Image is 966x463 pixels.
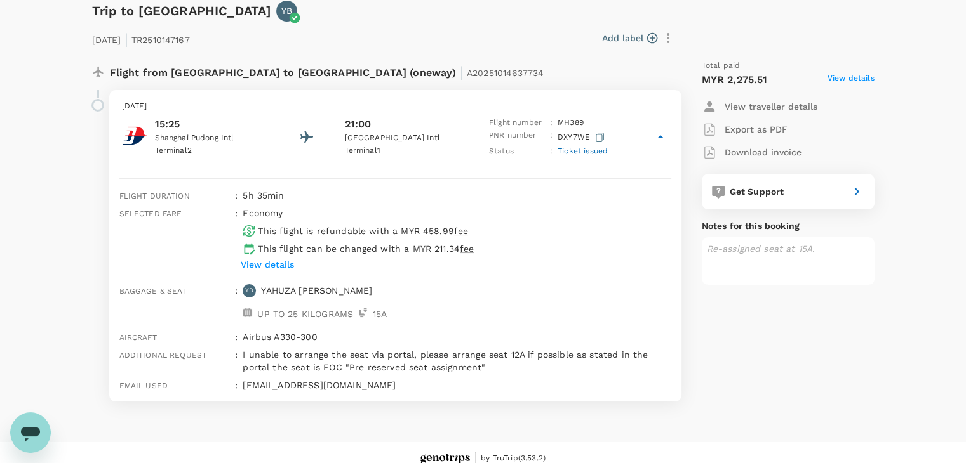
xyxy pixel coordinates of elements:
[702,72,768,88] p: MYR 2,275.51
[257,308,353,320] p: UP TO 25 KILOGRAMS
[230,202,238,279] div: :
[245,286,253,295] p: YB
[454,226,468,236] span: fee
[373,308,387,320] p: 15 A
[238,255,297,274] button: View details
[558,147,608,155] span: Ticket issued
[702,60,741,72] span: Total paid
[602,32,657,44] button: Add label
[258,242,474,255] p: This flight can be changed with a MYR 211.34
[702,95,817,118] button: View traveller details
[243,207,283,219] p: economy
[243,379,671,391] p: [EMAIL_ADDRESS][DOMAIN_NAME]
[238,343,671,374] div: I unable to arrange the seat via portal, please arrange seat 12A if possible as stated in the por...
[489,129,545,145] p: PNR number
[119,192,190,200] span: Flight duration
[230,325,238,343] div: :
[243,189,671,202] p: 5h 35min
[119,351,207,360] span: Additional request
[281,4,292,17] p: YB
[725,123,788,136] p: Export as PDF
[119,287,187,296] span: Baggage & seat
[155,132,269,145] p: Shanghai Pudong Intl
[92,27,190,49] p: [DATE] TR2510147167
[725,100,817,113] p: View traveller details
[467,68,544,78] span: A20251014637734
[702,141,802,164] button: Download invoice
[460,244,474,254] span: fee
[828,72,875,88] span: View details
[92,1,272,21] h6: Trip to [GEOGRAPHIC_DATA]
[243,308,252,317] img: baggage-icon
[460,63,464,81] span: |
[155,145,269,157] p: Terminal 2
[358,308,368,317] img: seat-icon
[241,258,294,271] p: View details
[489,117,545,129] p: Flight number
[119,381,168,390] span: Email used
[110,60,544,82] p: Flight from [GEOGRAPHIC_DATA] to [GEOGRAPHIC_DATA] (oneway)
[119,333,157,342] span: Aircraft
[725,146,802,159] p: Download invoice
[558,117,584,129] p: MH 389
[230,374,238,391] div: :
[730,186,784,197] span: Get Support
[122,100,669,113] p: [DATE]
[558,129,607,145] p: DXY7WE
[344,132,459,145] p: [GEOGRAPHIC_DATA] Intl
[238,325,671,343] div: Airbus A330-300
[122,123,147,148] img: Malaysia Airlines
[550,117,553,129] p: :
[258,225,468,237] p: This flight is refundable with a MYR 458.99
[702,118,788,141] button: Export as PDF
[344,117,371,132] p: 21:00
[230,184,238,202] div: :
[550,129,553,145] p: :
[155,117,269,132] p: 15:25
[344,145,459,157] p: Terminal 1
[550,145,553,158] p: :
[119,209,182,218] span: Selected fare
[230,279,238,325] div: :
[489,145,545,158] p: Status
[230,343,238,374] div: :
[702,219,875,232] p: Notes for this booking
[261,284,372,297] p: YAHUZA [PERSON_NAME]
[707,242,869,255] p: Re-assigned seat at 15A.
[10,412,51,453] iframe: Button to launch messaging window
[124,30,128,48] span: |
